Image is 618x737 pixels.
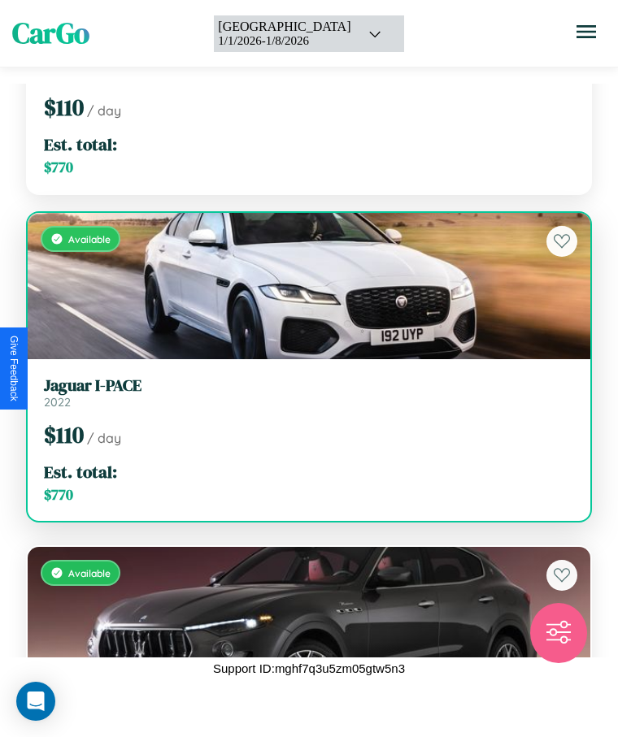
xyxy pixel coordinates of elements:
span: / day [87,102,121,119]
span: / day [87,430,121,446]
span: Available [68,233,111,245]
div: Give Feedback [8,336,20,401]
a: Jaguar I-PACE2022 [44,375,574,410]
span: $ 110 [44,92,84,123]
span: 2022 [44,395,71,410]
span: Est. total: [44,460,117,483]
div: [GEOGRAPHIC_DATA] [218,20,350,34]
div: Open Intercom Messenger [16,682,55,721]
div: 1 / 1 / 2026 - 1 / 8 / 2026 [218,34,350,48]
span: $ 770 [44,158,73,177]
span: $ 770 [44,485,73,505]
span: Available [68,567,111,579]
span: $ 110 [44,419,84,450]
span: CarGo [12,14,89,53]
p: Support ID: mghf7q3u5zm05gtw5n3 [213,657,405,679]
h3: Jaguar I-PACE [44,375,574,395]
span: Est. total: [44,132,117,156]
